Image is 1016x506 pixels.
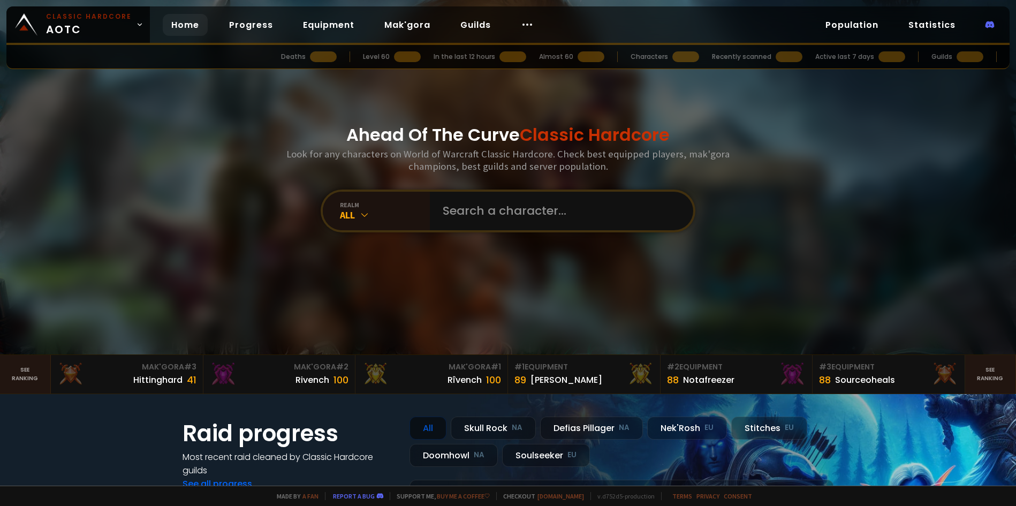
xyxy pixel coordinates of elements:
div: Equipment [514,361,654,373]
a: Report a bug [333,492,375,500]
a: a fan [302,492,319,500]
span: # 1 [491,361,501,372]
a: Classic HardcoreAOTC [6,6,150,43]
div: Rîvench [448,373,482,387]
div: Equipment [667,361,806,373]
small: NA [474,450,484,460]
a: Mak'gora [376,14,439,36]
div: Nek'Rosh [647,417,727,440]
div: Deaths [281,52,306,62]
div: Sourceoheals [835,373,895,387]
a: Privacy [696,492,719,500]
span: # 1 [514,361,525,372]
small: Classic Hardcore [46,12,132,21]
div: All [340,209,430,221]
span: # 3 [819,361,831,372]
div: 41 [187,373,196,387]
div: Stitches [731,417,807,440]
small: NA [512,422,522,433]
h3: Look for any characters on World of Warcraft Classic Hardcore. Check best equipped players, mak'g... [282,148,734,172]
a: Home [163,14,208,36]
span: Support me, [390,492,490,500]
small: EU [785,422,794,433]
small: EU [704,422,714,433]
a: Statistics [900,14,964,36]
span: # 3 [184,361,196,372]
div: Mak'Gora [210,361,349,373]
h4: Most recent raid cleaned by Classic Hardcore guilds [183,450,397,477]
div: 100 [486,373,501,387]
span: v. d752d5 - production [590,492,655,500]
h1: Ahead Of The Curve [346,122,670,148]
span: AOTC [46,12,132,37]
div: 89 [514,373,526,387]
div: Notafreezer [683,373,734,387]
span: # 2 [667,361,679,372]
div: 88 [667,373,679,387]
a: Consent [724,492,752,500]
div: Active last 7 days [815,52,874,62]
div: All [410,417,446,440]
div: Mak'Gora [57,361,196,373]
a: See all progress [183,478,252,490]
a: Terms [672,492,692,500]
div: realm [340,201,430,209]
small: EU [567,450,577,460]
div: Recently scanned [712,52,771,62]
input: Search a character... [436,192,680,230]
div: Mak'Gora [362,361,501,373]
h1: Raid progress [183,417,397,450]
a: Mak'Gora#1Rîvench100 [355,355,508,394]
div: Guilds [931,52,952,62]
div: Equipment [819,361,958,373]
div: Defias Pillager [540,417,643,440]
a: Equipment [294,14,363,36]
span: Classic Hardcore [520,123,670,147]
small: NA [619,422,630,433]
div: Characters [631,52,668,62]
div: Doomhowl [410,444,498,467]
a: #2Equipment88Notafreezer [661,355,813,394]
a: #1Equipment89[PERSON_NAME] [508,355,661,394]
div: Soulseeker [502,444,590,467]
a: Guilds [452,14,499,36]
div: Level 60 [363,52,390,62]
a: Seeranking [965,355,1016,394]
span: Made by [270,492,319,500]
div: [PERSON_NAME] [530,373,602,387]
div: 100 [333,373,348,387]
div: 88 [819,373,831,387]
div: In the last 12 hours [434,52,495,62]
div: Skull Rock [451,417,536,440]
span: # 2 [336,361,348,372]
a: Mak'Gora#3Hittinghard41 [51,355,203,394]
a: Mak'Gora#2Rivench100 [203,355,356,394]
a: Progress [221,14,282,36]
div: Almost 60 [539,52,573,62]
a: [DOMAIN_NAME] [537,492,584,500]
span: Checkout [496,492,584,500]
div: Hittinghard [133,373,183,387]
div: Rivench [295,373,329,387]
a: Buy me a coffee [437,492,490,500]
a: #3Equipment88Sourceoheals [813,355,965,394]
a: Population [817,14,887,36]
